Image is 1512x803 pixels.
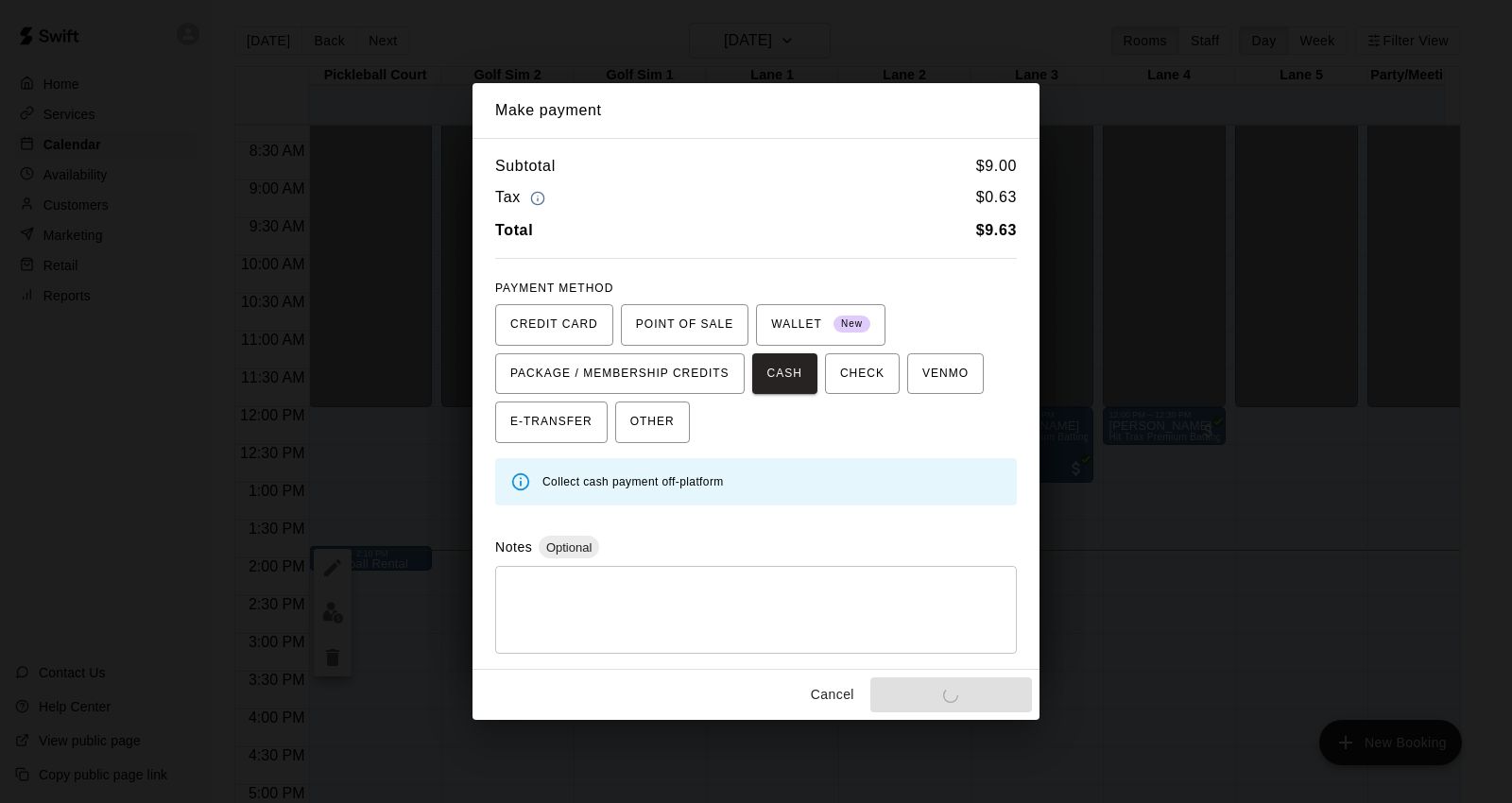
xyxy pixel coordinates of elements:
[767,359,802,389] span: CASH
[976,154,1017,179] h6: $ 9.00
[495,401,608,443] button: E-TRANSFER
[907,353,984,395] button: VENMO
[976,185,1017,211] h6: $ 0.63
[495,539,532,555] label: Notes
[621,304,748,346] button: POINT OF SALE
[840,359,885,389] span: CHECK
[472,83,1039,138] h2: Make payment
[752,353,817,395] button: CASH
[495,282,613,295] span: PAYMENT METHOD
[802,677,863,712] button: Cancel
[495,304,613,346] button: CREDIT CARD
[636,310,733,340] span: POINT OF SALE
[510,310,598,340] span: CREDIT CARD
[542,475,724,488] span: Collect cash payment off-platform
[630,407,675,437] span: OTHER
[510,359,730,389] span: PACKAGE / MEMBERSHIP CREDITS
[495,222,533,238] b: Total
[833,312,870,337] span: New
[825,353,900,395] button: CHECK
[539,540,599,555] span: Optional
[495,353,745,395] button: PACKAGE / MEMBERSHIP CREDITS
[756,304,885,346] button: WALLET New
[495,185,550,211] h6: Tax
[495,154,556,179] h6: Subtotal
[922,359,969,389] span: VENMO
[615,401,690,443] button: OTHER
[510,407,593,437] span: E-TRANSFER
[771,310,870,340] span: WALLET
[976,222,1017,238] b: $ 9.63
